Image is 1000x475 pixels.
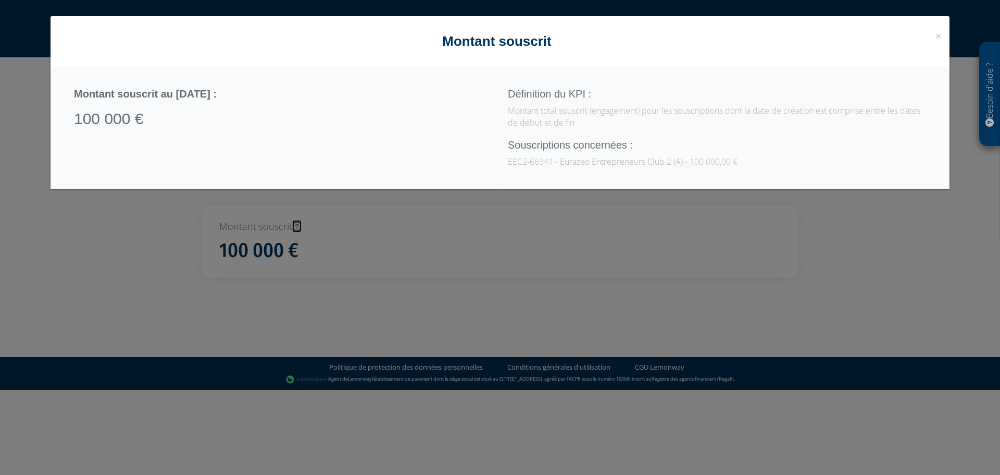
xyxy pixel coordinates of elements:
span: × [935,29,942,43]
p: Montant total souscrit (engagement) pour les souscriptions dont la date de création est comprise ... [508,105,926,129]
p: EEC2-66941 - Eurazeo Entrepreneurs Club 2 (A) - 100 000,00 € [508,156,926,168]
h1: 100 000 € [74,110,492,127]
h2: Montant souscrit au [DATE] : [74,88,492,100]
h4: Montant souscrit [58,32,942,51]
h2: Définition du KPI : [508,88,926,100]
h2: Souscriptions concernées : [508,139,926,151]
p: Besoin d'aide ? [984,47,996,141]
